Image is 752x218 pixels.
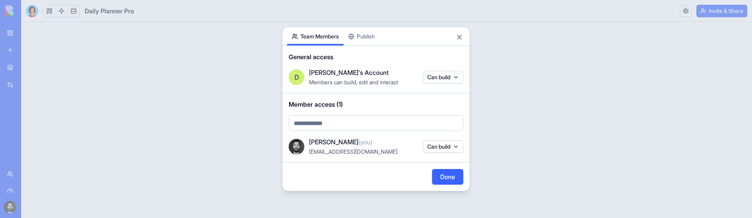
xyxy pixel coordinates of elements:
span: D [295,73,299,82]
span: (you) [358,138,372,146]
button: Can build [423,140,463,153]
button: Publish [343,27,380,45]
button: Done [432,169,463,185]
span: [PERSON_NAME]'s Account [309,68,389,77]
span: Members can build, edit and interact [309,79,398,85]
img: ACg8ocLgOF4bjOymJxKawdIdklYA68NjYQoKYxjRny7HkDiFQmphKnKP_Q=s96-c [289,139,304,154]
button: Team Members [287,27,343,45]
span: Member access (1) [289,100,463,109]
button: Can build [423,71,463,84]
span: General access [289,52,463,62]
span: [EMAIL_ADDRESS][DOMAIN_NAME] [309,148,398,155]
span: [PERSON_NAME] [309,137,372,147]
